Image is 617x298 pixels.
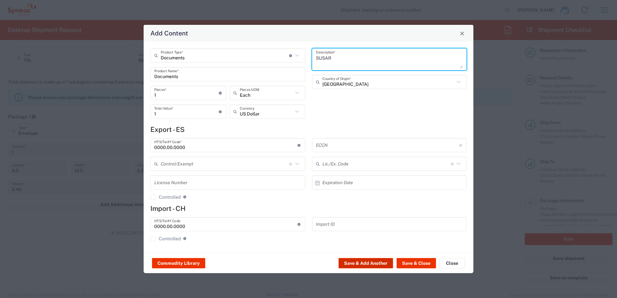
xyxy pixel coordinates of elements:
[439,258,465,268] button: Close
[150,194,181,200] label: Controlled
[150,236,181,241] label: Controlled
[150,125,467,134] h4: Export - ES
[458,29,467,38] button: Close
[150,204,467,213] h4: Import - CH
[397,258,436,268] button: Save & Close
[150,28,188,38] h4: Add Content
[339,258,393,268] button: Save & Add Another
[152,258,205,268] button: Commodity Library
